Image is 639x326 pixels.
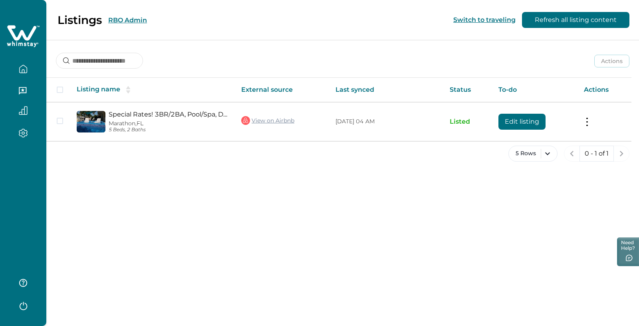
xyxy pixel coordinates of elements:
[577,78,631,102] th: Actions
[329,78,443,102] th: Last synced
[77,111,105,132] img: propertyImage_Special Rates! 3BR/2BA, Pool/Spa, Dock, Oceanside!
[335,118,437,126] p: [DATE] 04 AM
[450,118,486,126] p: Listed
[498,114,546,130] button: Edit listing
[443,78,492,102] th: Status
[579,146,614,162] button: 0 - 1 of 1
[564,146,580,162] button: previous page
[58,13,102,27] p: Listings
[70,78,235,102] th: Listing name
[109,127,228,133] p: 5 Beds, 2 Baths
[120,86,136,94] button: sorting
[508,146,558,162] button: 5 Rows
[109,120,228,127] p: Marathon, FL
[108,16,147,24] button: RBO Admin
[613,146,629,162] button: next page
[109,111,228,118] a: Special Rates! 3BR/2BA, Pool/Spa, Dock, Oceanside!
[453,16,516,24] button: Switch to traveling
[235,78,329,102] th: External source
[492,78,578,102] th: To-do
[594,55,629,67] button: Actions
[522,12,629,28] button: Refresh all listing content
[241,115,294,126] a: View on Airbnb
[585,150,609,158] p: 0 - 1 of 1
